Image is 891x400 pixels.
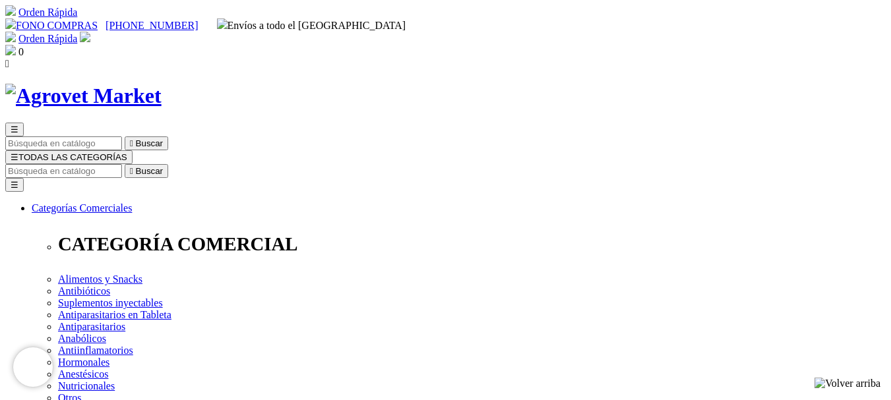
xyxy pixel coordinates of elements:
[106,20,198,31] a: [PHONE_NUMBER]
[58,233,886,255] p: CATEGORÍA COMERCIAL
[5,123,24,136] button: ☰
[58,345,133,356] a: Antiinflamatorios
[814,378,880,389] img: Volver arriba
[5,45,16,55] img: shopping-bag.svg
[5,20,98,31] a: FONO COMPRAS
[58,273,142,285] a: Alimentos y Snacks
[80,32,90,42] img: user.svg
[5,18,16,29] img: phone.svg
[32,202,132,214] a: Categorías Comerciales
[18,46,24,57] span: 0
[217,20,406,31] span: Envíos a todo el [GEOGRAPHIC_DATA]
[11,152,18,162] span: ☰
[5,5,16,16] img: shopping-cart.svg
[18,7,77,18] a: Orden Rápida
[5,32,16,42] img: shopping-cart.svg
[130,138,133,148] i: 
[58,309,171,320] a: Antiparasitarios en Tableta
[125,136,168,150] button:  Buscar
[58,285,110,297] a: Antibióticos
[5,84,162,108] img: Agrovet Market
[136,138,163,148] span: Buscar
[5,150,133,164] button: ☰TODAS LAS CATEGORÍAS
[5,58,9,69] i: 
[58,380,115,391] a: Nutricionales
[58,368,108,380] a: Anestésicos
[11,125,18,134] span: ☰
[80,33,90,44] a: Acceda a su cuenta de cliente
[13,347,53,387] iframe: Brevo live chat
[5,164,122,178] input: Buscar
[58,357,109,368] a: Hormonales
[5,136,122,150] input: Buscar
[217,18,228,29] img: delivery-truck.svg
[18,33,77,44] a: Orden Rápida
[58,333,106,344] a: Anabólicos
[5,178,24,192] button: ☰
[136,166,163,176] span: Buscar
[58,297,163,308] a: Suplementos inyectables
[130,166,133,176] i: 
[58,321,125,332] a: Antiparasitarios
[125,164,168,178] button:  Buscar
